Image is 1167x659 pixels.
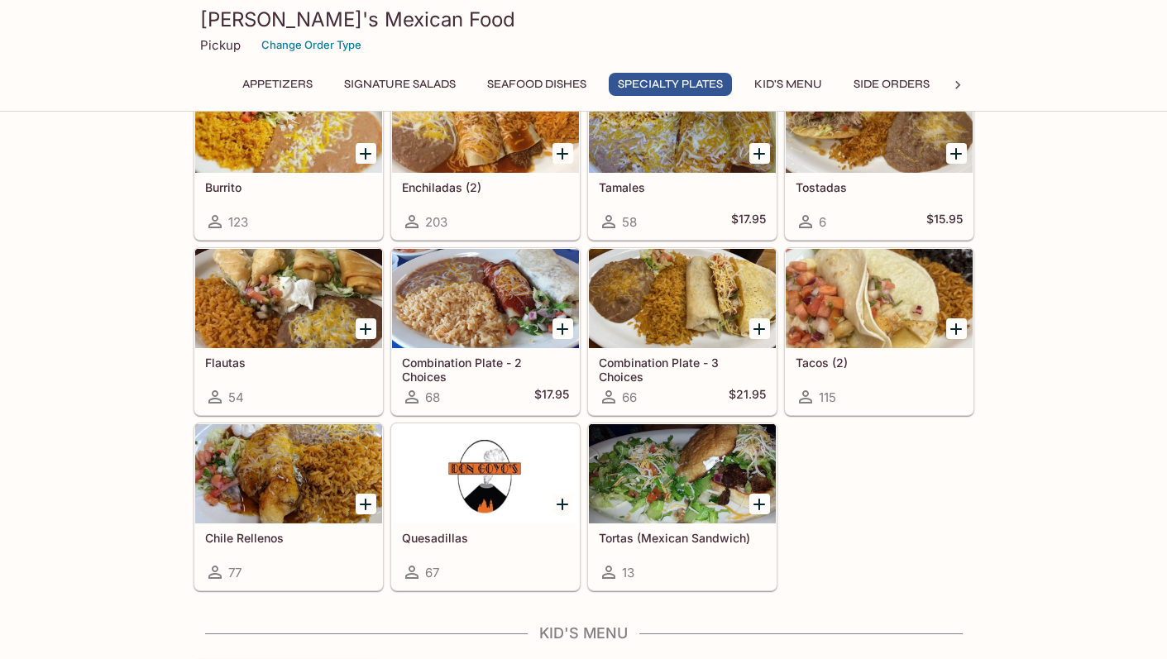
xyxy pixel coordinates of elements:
a: Quesadillas67 [391,423,580,590]
button: Add Tamales [749,143,770,164]
button: Seafood Dishes [478,73,595,96]
span: 66 [622,389,637,405]
button: Change Order Type [254,32,369,58]
span: 58 [622,214,637,230]
span: 6 [819,214,826,230]
a: Flautas54 [194,248,383,415]
button: Add Quesadillas [552,494,573,514]
h5: Tostadas [796,180,963,194]
span: 68 [425,389,440,405]
button: Side Orders [844,73,939,96]
h5: Burrito [205,180,372,194]
span: 54 [228,389,244,405]
span: 77 [228,565,242,580]
button: Kid's Menu [745,73,831,96]
button: Add Flautas [356,318,376,339]
a: Combination Plate - 3 Choices66$21.95 [588,248,777,415]
div: Quesadillas [392,424,579,523]
span: 123 [228,214,248,230]
div: Burrito [195,74,382,173]
button: Add Tortas (Mexican Sandwich) [749,494,770,514]
a: Tacos (2)115 [785,248,973,415]
h5: Tortas (Mexican Sandwich) [599,531,766,545]
button: Signature Salads [335,73,465,96]
h3: [PERSON_NAME]'s Mexican Food [200,7,968,32]
h5: Enchiladas (2) [402,180,569,194]
h5: Quesadillas [402,531,569,545]
h5: Tamales [599,180,766,194]
div: Flautas [195,249,382,348]
div: Tortas (Mexican Sandwich) [589,424,776,523]
button: Add Combination Plate - 2 Choices [552,318,573,339]
button: Add Enchiladas (2) [552,143,573,164]
span: 67 [425,565,439,580]
div: Tamales [589,74,776,173]
a: Combination Plate - 2 Choices68$17.95 [391,248,580,415]
a: Tortas (Mexican Sandwich)13 [588,423,777,590]
button: Specialty Plates [609,73,732,96]
h5: Combination Plate - 2 Choices [402,356,569,383]
button: Add Chile Rellenos [356,494,376,514]
h5: $17.95 [534,387,569,407]
div: Tostadas [786,74,973,173]
div: Tacos (2) [786,249,973,348]
h5: Chile Rellenos [205,531,372,545]
p: Pickup [200,37,241,53]
span: 115 [819,389,836,405]
button: Appetizers [233,73,322,96]
span: 13 [622,565,634,580]
span: 203 [425,214,447,230]
a: Enchiladas (2)203 [391,73,580,240]
h5: $15.95 [926,212,963,232]
a: Chile Rellenos77 [194,423,383,590]
h5: $17.95 [731,212,766,232]
div: Enchiladas (2) [392,74,579,173]
h5: Tacos (2) [796,356,963,370]
div: Combination Plate - 3 Choices [589,249,776,348]
h4: Kid's Menu [194,624,974,642]
h5: Flautas [205,356,372,370]
a: Burrito123 [194,73,383,240]
h5: $21.95 [729,387,766,407]
h5: Combination Plate - 3 Choices [599,356,766,383]
button: Add Combination Plate - 3 Choices [749,318,770,339]
div: Combination Plate - 2 Choices [392,249,579,348]
button: Add Tostadas [946,143,967,164]
a: Tostadas6$15.95 [785,73,973,240]
a: Tamales58$17.95 [588,73,777,240]
div: Chile Rellenos [195,424,382,523]
button: Add Tacos (2) [946,318,967,339]
button: Add Burrito [356,143,376,164]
